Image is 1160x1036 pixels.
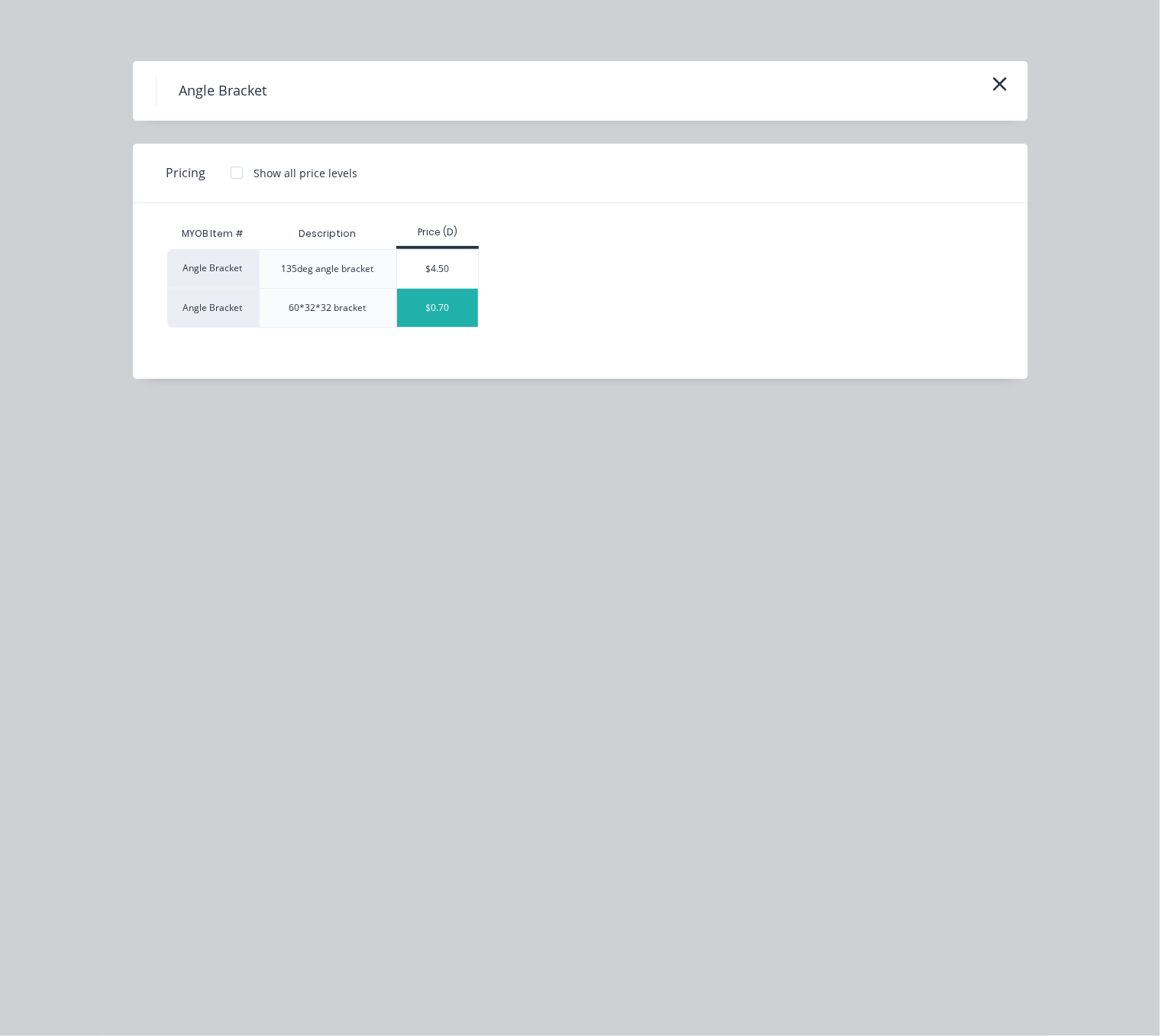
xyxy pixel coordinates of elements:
[397,289,479,327] div: $0.70
[167,288,259,328] div: Angle Bracket
[167,249,259,288] div: Angle Bracket
[167,219,259,249] div: MYOB Item #
[156,76,290,105] h4: Angle Bracket
[282,262,374,276] div: 135deg angle bracket
[289,301,367,315] div: 60*32*32 bracket
[396,225,480,239] div: Price (D)
[254,165,358,181] div: Show all price levels
[397,250,479,288] div: $4.50
[166,163,206,182] span: Pricing
[286,215,368,253] div: Description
